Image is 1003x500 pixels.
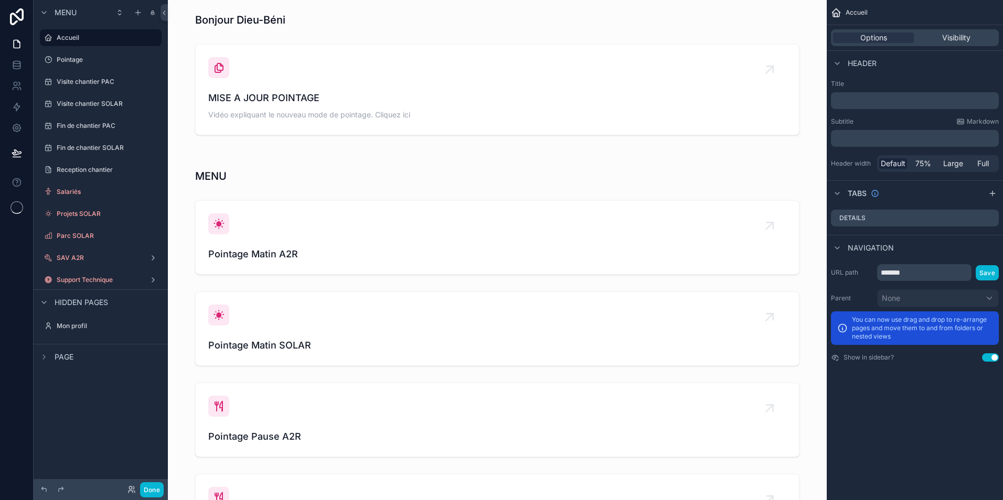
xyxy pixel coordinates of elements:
[40,271,162,288] a: Support Technique
[57,100,159,108] label: Visite chantier SOLAR
[57,210,159,218] label: Projets SOLAR
[831,159,873,168] label: Header width
[55,297,108,308] span: Hidden pages
[956,117,999,126] a: Markdown
[848,243,894,253] span: Navigation
[40,95,162,112] a: Visite chantier SOLAR
[848,188,867,199] span: Tabs
[844,353,894,362] label: Show in sidebar?
[57,188,159,196] label: Salariés
[140,482,164,497] button: Done
[40,139,162,156] a: Fin de chantier SOLAR
[831,80,999,88] label: Title
[877,289,999,307] button: None
[846,8,868,17] span: Accueil
[848,58,877,69] span: Header
[882,293,900,303] span: None
[40,29,162,46] a: Accueil
[40,51,162,68] a: Pointage
[40,183,162,200] a: Salariés
[57,254,145,262] label: SAV A2R
[57,34,155,42] label: Accueil
[57,144,159,152] label: Fin de chantier SOLAR
[831,92,999,109] div: scrollable content
[976,265,999,280] button: Save
[852,316,993,341] p: You can now use drag and drop to re-arrange pages and move them to and from folders or nested views
[40,249,162,266] a: SAV A2R
[57,56,159,64] label: Pointage
[57,322,159,330] label: Mon profil
[57,232,159,240] label: Parc SOLAR
[860,32,887,43] span: Options
[57,78,159,86] label: Visite chantier PAC
[881,158,905,169] span: Default
[943,158,963,169] span: Large
[55,352,73,362] span: Page
[40,318,162,334] a: Mon profil
[831,294,873,302] label: Parent
[57,122,159,130] label: Fin de chantier PAC
[915,158,931,169] span: 75%
[57,276,145,284] label: Support Technique
[942,32,970,43] span: Visibility
[831,130,999,147] div: scrollable content
[831,268,873,277] label: URL path
[967,117,999,126] span: Markdown
[40,205,162,222] a: Projets SOLAR
[40,117,162,134] a: Fin de chantier PAC
[40,73,162,90] a: Visite chantier PAC
[977,158,989,169] span: Full
[57,166,159,174] label: Reception chantier
[55,7,77,18] span: Menu
[40,161,162,178] a: Reception chantier
[40,227,162,244] a: Parc SOLAR
[831,117,853,126] label: Subtitle
[839,214,866,222] label: Details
